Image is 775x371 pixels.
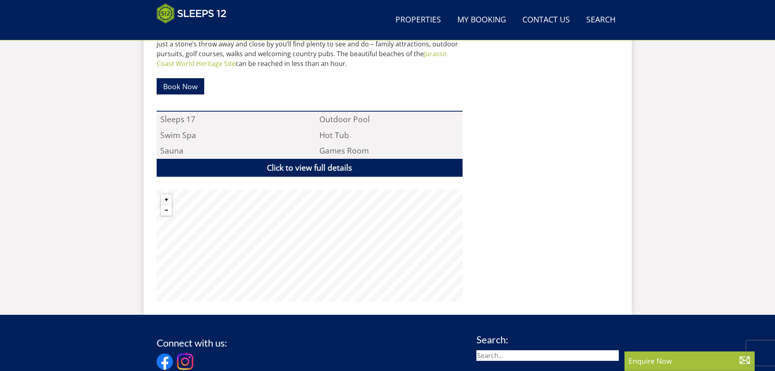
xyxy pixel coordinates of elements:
p: Enquire Now [629,356,751,366]
button: Zoom in [161,194,172,205]
iframe: Customer reviews powered by Trustpilot [153,29,238,35]
img: Sleeps 12 [157,3,227,24]
a: Jurassic Coast World Heritage Site [157,49,448,68]
li: Swim Spa [157,127,303,143]
li: Outdoor Pool [316,112,463,127]
li: Games Room [316,143,463,158]
h3: Search: [476,334,619,345]
li: Sauna [157,143,303,158]
canvas: Map [157,190,463,302]
a: Search [583,11,619,29]
button: Zoom out [161,205,172,215]
li: Hot Tub [316,127,463,143]
a: Book Now [157,78,204,94]
a: Click to view full details [157,159,463,177]
li: Sleeps 17 [157,112,303,127]
img: Instagram [177,353,193,370]
input: Search... [476,350,619,361]
a: Properties [392,11,444,29]
a: Contact Us [519,11,573,29]
h3: Connect with us: [157,338,227,348]
img: Facebook [157,353,173,370]
a: My Booking [454,11,509,29]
